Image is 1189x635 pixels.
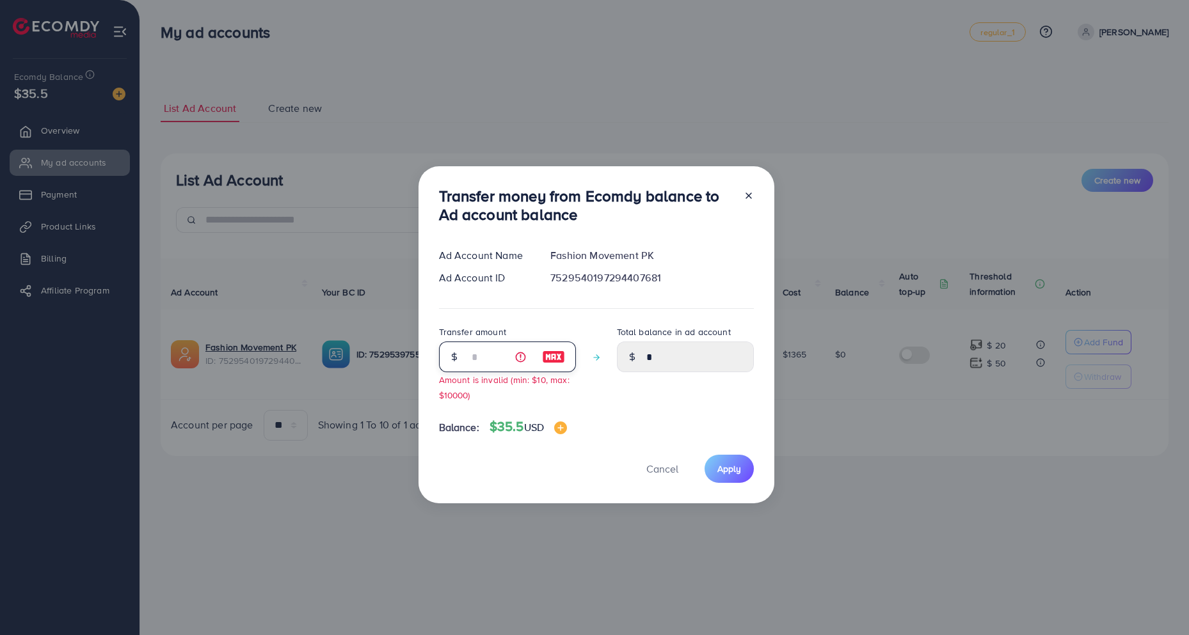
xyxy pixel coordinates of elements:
span: Balance: [439,420,479,435]
small: Amount is invalid (min: $10, max: $10000) [439,373,570,400]
label: Transfer amount [439,325,506,338]
span: Cancel [646,462,678,476]
h4: $35.5 [490,419,567,435]
img: image [542,349,565,365]
iframe: Chat [1135,577,1179,625]
div: Ad Account ID [429,270,541,285]
button: Cancel [630,455,694,482]
span: Apply [717,462,741,475]
div: Ad Account Name [429,248,541,263]
h3: Transfer money from Ecomdy balance to Ad account balance [439,187,733,224]
div: Fashion Movement PK [540,248,763,263]
img: image [554,421,567,434]
button: Apply [705,455,754,482]
span: USD [524,420,544,434]
label: Total balance in ad account [617,325,731,338]
div: 7529540197294407681 [540,270,763,285]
